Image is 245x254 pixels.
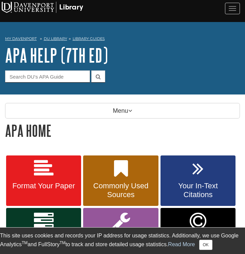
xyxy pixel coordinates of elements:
a: Your In-Text Citations [161,155,235,206]
button: Close [199,240,212,250]
sup: TM [22,240,27,245]
img: Davenport University Logo [2,2,83,13]
span: Your In-Text Citations [166,182,230,199]
a: Format Your Paper [6,155,81,206]
a: My Davenport [5,36,37,42]
span: Format Your Paper [11,182,76,190]
p: Menu [5,103,240,119]
sup: TM [60,240,65,245]
input: Search DU's APA Guide [5,70,90,82]
a: Library Guides [73,36,105,41]
a: Commonly Used Sources [83,155,158,206]
span: Commonly Used Sources [88,182,153,199]
a: Read More [168,241,195,247]
a: DU Library [44,36,67,41]
h1: APA Home [5,122,240,139]
a: APA Help (7th Ed) [5,45,108,66]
